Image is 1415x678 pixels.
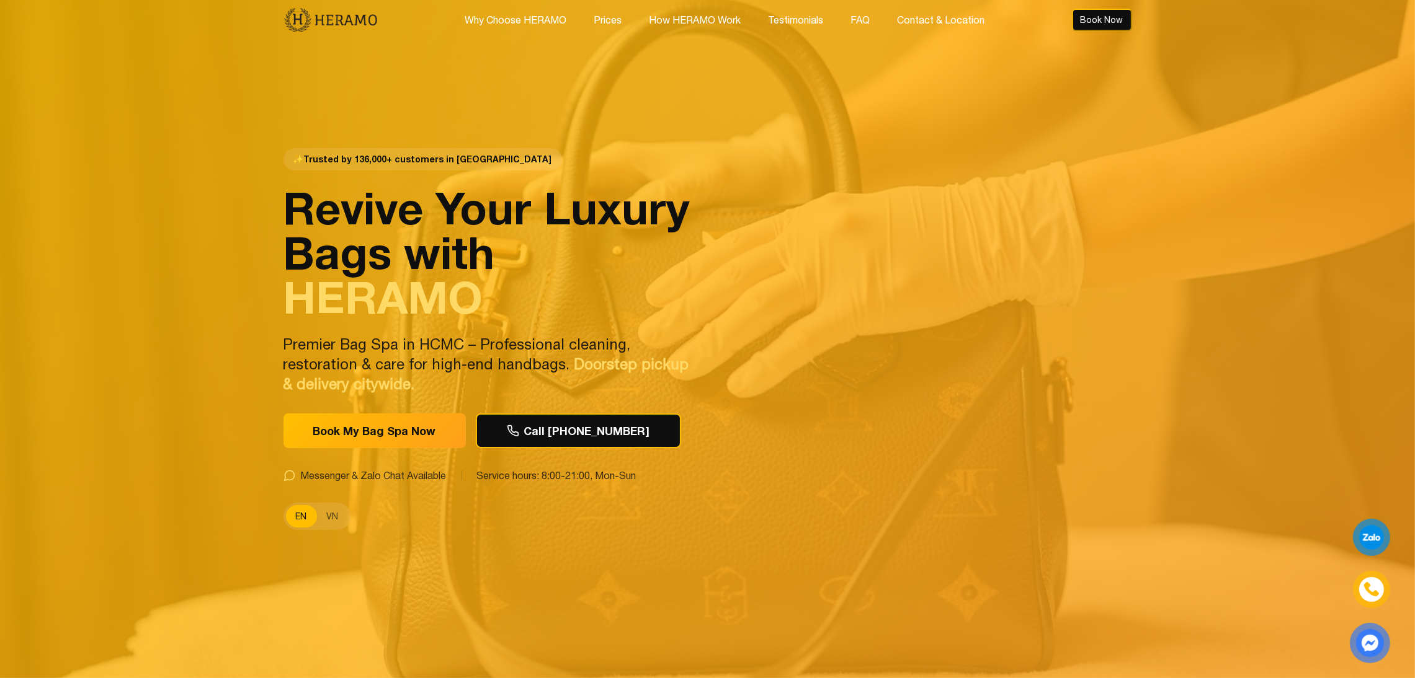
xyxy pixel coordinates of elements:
[764,12,827,28] button: Testimonials
[476,413,681,448] button: Call [PHONE_NUMBER]
[283,413,466,448] button: Book My Bag Spa Now
[477,468,636,483] span: Service hours: 8:00-21:00, Mon-Sun
[283,185,700,319] h1: Revive Your Luxury Bags with
[847,12,873,28] button: FAQ
[645,12,744,28] button: How HERAMO Work
[293,153,304,165] span: star
[461,12,570,28] button: Why Choose HERAMO
[1072,9,1132,31] button: Book Now
[893,12,988,28] button: Contact & Location
[283,7,378,33] img: new-logo.3f60348b.png
[317,505,349,527] button: VN
[590,12,625,28] button: Prices
[286,505,317,527] button: EN
[283,334,700,394] p: Premier Bag Spa in HCMC – Professional cleaning, restoration & care for high-end handbags.
[1362,581,1380,599] img: phone-icon
[1355,573,1388,606] a: phone-icon
[283,270,483,324] span: HERAMO
[301,468,447,483] span: Messenger & Zalo Chat Available
[283,148,562,170] span: Trusted by 136,000+ customers in [GEOGRAPHIC_DATA]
